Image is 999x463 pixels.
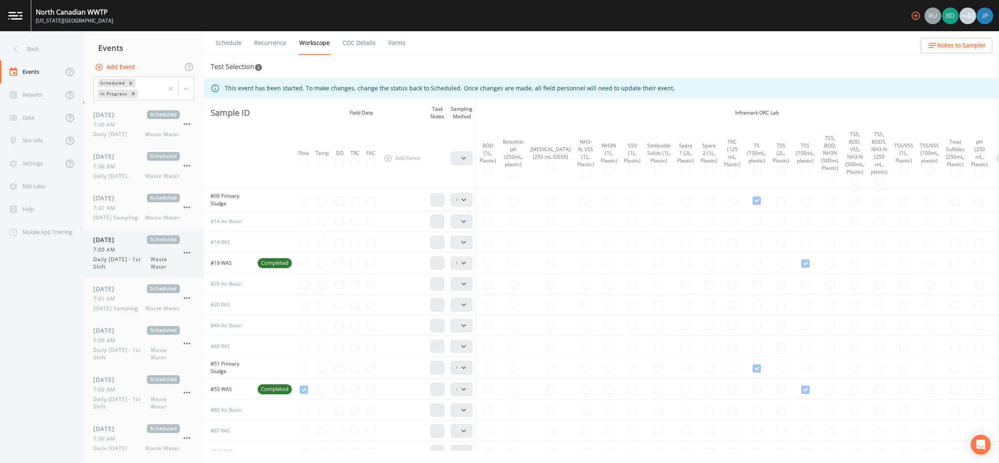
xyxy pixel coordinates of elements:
[147,375,180,384] span: Scheduled
[204,211,254,232] td: #14 Air Basin
[624,142,641,164] div: SSV (1L, Plastic)
[83,187,204,229] a: [DATE]Scheduled7:31 AM[DATE] SamplingWaste Water
[924,7,941,24] img: a5c06d64ce99e847b6841ccd0307af82
[214,31,243,55] a: Schedule
[83,368,204,418] a: [DATE]Scheduled7:00 AMDaily [DATE] - 1st ShiftWaste Water
[145,214,180,222] span: Waste Water
[601,142,617,164] div: NH3N (1L, Plastic)
[773,142,789,164] div: TSS (2L, Plastic)
[93,163,120,170] span: 7:30 AM
[93,326,120,335] span: [DATE]
[151,256,180,271] span: Waste Water
[147,326,180,335] span: Scheduled
[93,375,120,384] span: [DATE]
[93,386,120,393] span: 7:00 AM
[151,346,180,361] span: Waste Water
[93,121,120,129] span: 7:30 AM
[83,37,204,58] div: Events
[253,31,288,55] a: Recurrence
[83,145,204,187] a: [DATE]Scheduled7:30 AMDaily [DATE].Waste Water
[920,142,939,164] div: TSS/VSS (100mL, plastic)
[942,7,959,24] div: Brock DeVeau
[93,346,151,361] span: Daily [DATE] - 1st Shift
[971,435,991,455] div: Open Intercom Messenger
[924,7,942,24] div: Russell Schindler
[93,256,151,271] span: Daily [DATE] - 1st Shift
[258,259,292,267] span: Completed
[93,445,132,452] span: Daily [DATE]
[83,278,204,319] a: [DATE]Scheduled7:31 AM[DATE] SamplingWaste Water
[145,172,180,180] span: Waste Water
[701,142,717,164] div: Spare 2 (1L, Plastic)
[977,7,993,24] img: 41241ef155101aa6d92a04480b0d0000
[204,232,254,253] td: #14 RAS
[225,81,675,96] div: This event has been started. To make changes, change the status back to Scheduled. Once changes a...
[447,98,476,127] th: Sampling Method
[147,424,180,433] span: Scheduled
[387,31,407,55] a: Forms
[427,98,447,127] th: Task Notes
[93,424,120,433] span: [DATE]
[98,90,129,98] div: In Progress
[83,229,204,278] a: [DATE]Scheduled7:00 AMDaily [DATE] - 1st ShiftWaste Water
[821,134,839,172] div: TSS, BOD, NH3N (500mL Plastic)
[93,110,120,119] span: [DATE]
[335,149,344,157] div: DO
[254,63,263,72] svg: In this section you'll be able to select the analytical test to run, based on the media type, and...
[93,337,120,344] span: 7:00 AM
[530,146,571,161] div: [MEDICAL_DATA] (250 mL IDEXX)
[647,142,671,164] div: Settleable Solids (1L, Plastic)
[36,17,113,25] div: [US_STATE][GEOGRAPHIC_DATA]
[204,189,254,211] td: #09 Primary Sludge
[93,131,132,138] span: Daily [DATE]
[942,7,959,24] img: 9f682ec1c49132a47ef547787788f57d
[577,138,594,168] div: NH3-N, VSS (1L, Plastic)
[36,7,113,17] div: North Canadian WWTP
[147,152,180,161] span: Scheduled
[129,90,138,98] div: Remove In Progress
[845,131,864,176] div: TSS, BOD, VSS, NH3-N (500mL, Plastic)
[298,149,309,157] div: Flow
[871,131,887,176] div: TSS, BOD5, NH3-N (250 mL, plastic)
[258,385,292,393] span: Completed
[93,152,120,161] span: [DATE]
[204,294,254,315] td: #20 RAS
[126,79,135,87] div: Remove Scheduled
[93,246,120,254] span: 7:00 AM
[204,336,254,357] td: #44 RAS
[145,131,180,138] span: Waste Water
[145,445,180,452] span: Waste Water
[147,194,180,202] span: Scheduled
[503,138,524,168] div: Biosolids pH (250mL, plastic)
[747,142,766,164] div: TS (100mL, plastic)
[8,12,22,20] img: logo
[946,138,964,168] div: Total Sulfides (250mL, Plastic)
[147,235,180,244] span: Scheduled
[204,421,254,441] td: #87 RAS
[147,110,180,119] span: Scheduled
[145,305,180,312] span: Waste Water
[93,60,138,75] button: Add Event
[204,98,254,127] th: Sample ID
[921,38,992,53] button: Notes to Sampler
[147,284,180,293] span: Scheduled
[677,142,694,164] div: Spare 1 (2L, Plastic)
[98,79,126,87] div: Scheduled
[204,400,254,421] td: #80 Air Basin
[937,40,986,51] span: Notes to Sampler
[480,142,496,164] div: BOD (1L, Plastic)
[93,435,120,443] span: 7:30 AM
[204,274,254,294] td: #20 Air Basin
[83,418,204,459] a: [DATE]Scheduled7:30 AMDaily [DATE]Waste Water
[93,194,120,202] span: [DATE]
[204,357,254,379] td: #51 Primary Sludge
[151,396,180,411] span: Waste Water
[93,204,120,212] span: 7:31 AM
[298,31,331,55] a: Workscope
[971,138,988,168] div: pH (250 mL, Plastic)
[316,149,329,157] div: Temp
[93,214,143,222] span: [DATE] Sampling
[204,315,254,336] td: #44 Air Basin
[93,284,120,293] span: [DATE]
[93,295,120,303] span: 7:31 AM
